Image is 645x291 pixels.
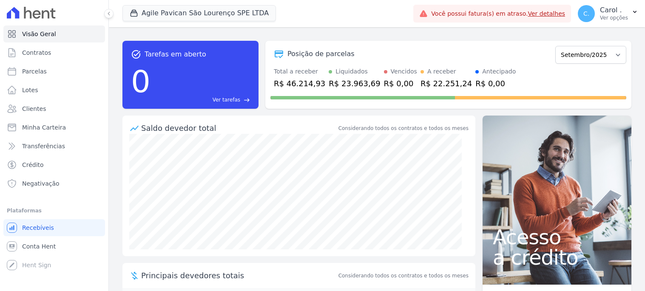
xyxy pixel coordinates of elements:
a: Minha Carteira [3,119,105,136]
p: Carol . [600,6,628,14]
div: Plataformas [7,206,102,216]
span: C. [583,11,589,17]
a: Negativação [3,175,105,192]
div: R$ 46.214,93 [274,78,325,89]
a: Contratos [3,44,105,61]
div: R$ 0,00 [384,78,417,89]
p: Ver opções [600,14,628,21]
span: Negativação [22,179,60,188]
span: task_alt [131,49,141,59]
div: Saldo devedor total [141,122,337,134]
a: Ver detalhes [528,10,565,17]
a: Visão Geral [3,25,105,42]
span: Principais devedores totais [141,270,337,281]
span: Você possui fatura(s) em atraso. [431,9,565,18]
a: Clientes [3,100,105,117]
div: Liquidados [335,67,368,76]
div: R$ 22.251,24 [421,78,472,89]
span: Ver tarefas [213,96,240,104]
span: east [244,97,250,103]
span: Crédito [22,161,44,169]
span: Visão Geral [22,30,56,38]
a: Crédito [3,156,105,173]
a: Lotes [3,82,105,99]
span: Parcelas [22,67,47,76]
a: Parcelas [3,63,105,80]
div: Posição de parcelas [287,49,355,59]
div: A receber [427,67,456,76]
div: Vencidos [391,67,417,76]
div: Antecipado [482,67,516,76]
span: Recebíveis [22,223,54,232]
span: Clientes [22,105,46,113]
a: Ver tarefas east [154,96,250,104]
span: Lotes [22,86,38,94]
span: Minha Carteira [22,123,66,132]
span: Contratos [22,48,51,57]
span: Transferências [22,142,65,150]
a: Conta Hent [3,238,105,255]
a: Recebíveis [3,219,105,236]
span: a crédito [493,247,621,268]
a: Transferências [3,138,105,155]
button: C. Carol . Ver opções [571,2,645,25]
span: Considerando todos os contratos e todos os meses [338,272,469,280]
div: R$ 0,00 [475,78,516,89]
div: Considerando todos os contratos e todos os meses [338,124,469,132]
div: 0 [131,59,151,104]
button: Agile Pavican São Lourenço SPE LTDA [122,5,276,21]
div: Total a receber [274,67,325,76]
div: R$ 23.963,69 [329,78,380,89]
span: Acesso [493,227,621,247]
span: Tarefas em aberto [145,49,206,59]
span: Conta Hent [22,242,56,251]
